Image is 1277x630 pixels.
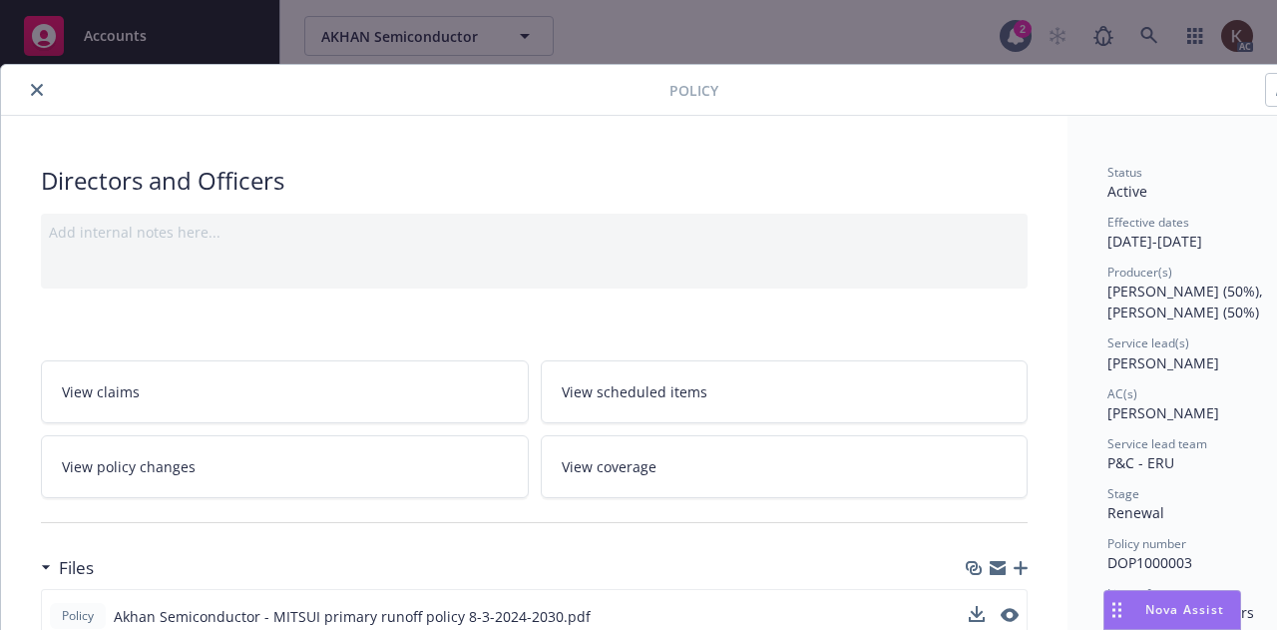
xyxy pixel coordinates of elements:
[41,435,529,498] a: View policy changes
[114,606,591,627] span: Akhan Semiconductor - MITSUI primary runoff policy 8-3-2024-2030.pdf
[59,555,94,581] h3: Files
[25,78,49,102] button: close
[1001,606,1019,627] button: preview file
[41,164,1028,198] div: Directors and Officers
[1107,453,1174,472] span: P&C - ERU
[1107,353,1219,372] span: [PERSON_NAME]
[1001,608,1019,622] button: preview file
[562,456,656,477] span: View coverage
[969,606,985,627] button: download file
[1103,590,1241,630] button: Nova Assist
[49,222,1020,243] div: Add internal notes here...
[541,435,1029,498] a: View coverage
[669,80,718,101] span: Policy
[58,607,98,625] span: Policy
[62,456,196,477] span: View policy changes
[1107,535,1186,552] span: Policy number
[1107,435,1207,452] span: Service lead team
[541,360,1029,423] a: View scheduled items
[1107,585,1205,602] span: Lines of coverage
[1107,403,1219,422] span: [PERSON_NAME]
[1107,182,1147,201] span: Active
[1107,503,1164,522] span: Renewal
[969,606,985,622] button: download file
[41,360,529,423] a: View claims
[1107,164,1142,181] span: Status
[1107,214,1189,231] span: Effective dates
[562,381,707,402] span: View scheduled items
[1107,553,1192,572] span: DOP1000003
[62,381,140,402] span: View claims
[1145,601,1224,618] span: Nova Assist
[1107,334,1189,351] span: Service lead(s)
[1104,591,1129,629] div: Drag to move
[1107,385,1137,402] span: AC(s)
[41,555,94,581] div: Files
[1107,282,1267,321] span: [PERSON_NAME] (50%), [PERSON_NAME] (50%)
[1107,485,1139,502] span: Stage
[1107,264,1172,281] span: Producer(s)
